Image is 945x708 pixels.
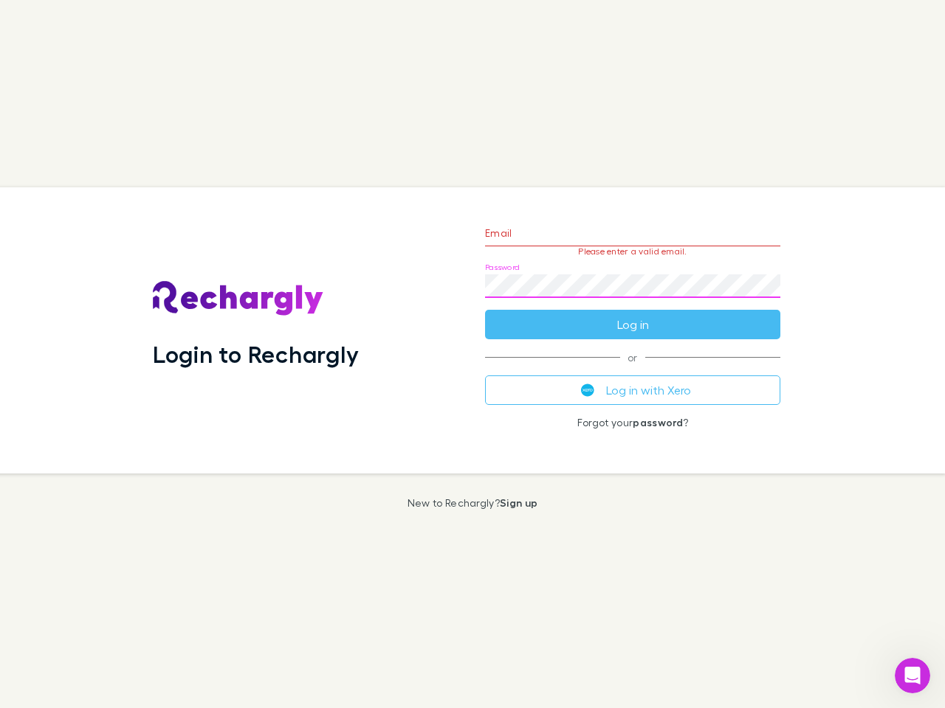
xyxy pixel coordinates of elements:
[485,310,780,339] button: Log in
[895,658,930,693] iframe: Intercom live chat
[485,375,780,405] button: Log in with Xero
[500,496,537,509] a: Sign up
[485,417,780,428] p: Forgot your ?
[633,416,683,428] a: password
[485,357,780,358] span: or
[408,497,538,509] p: New to Rechargly?
[153,340,359,368] h1: Login to Rechargly
[485,246,780,257] p: Please enter a valid email.
[581,383,594,397] img: Xero's logo
[485,262,520,273] label: Password
[153,281,324,316] img: Rechargly's Logo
